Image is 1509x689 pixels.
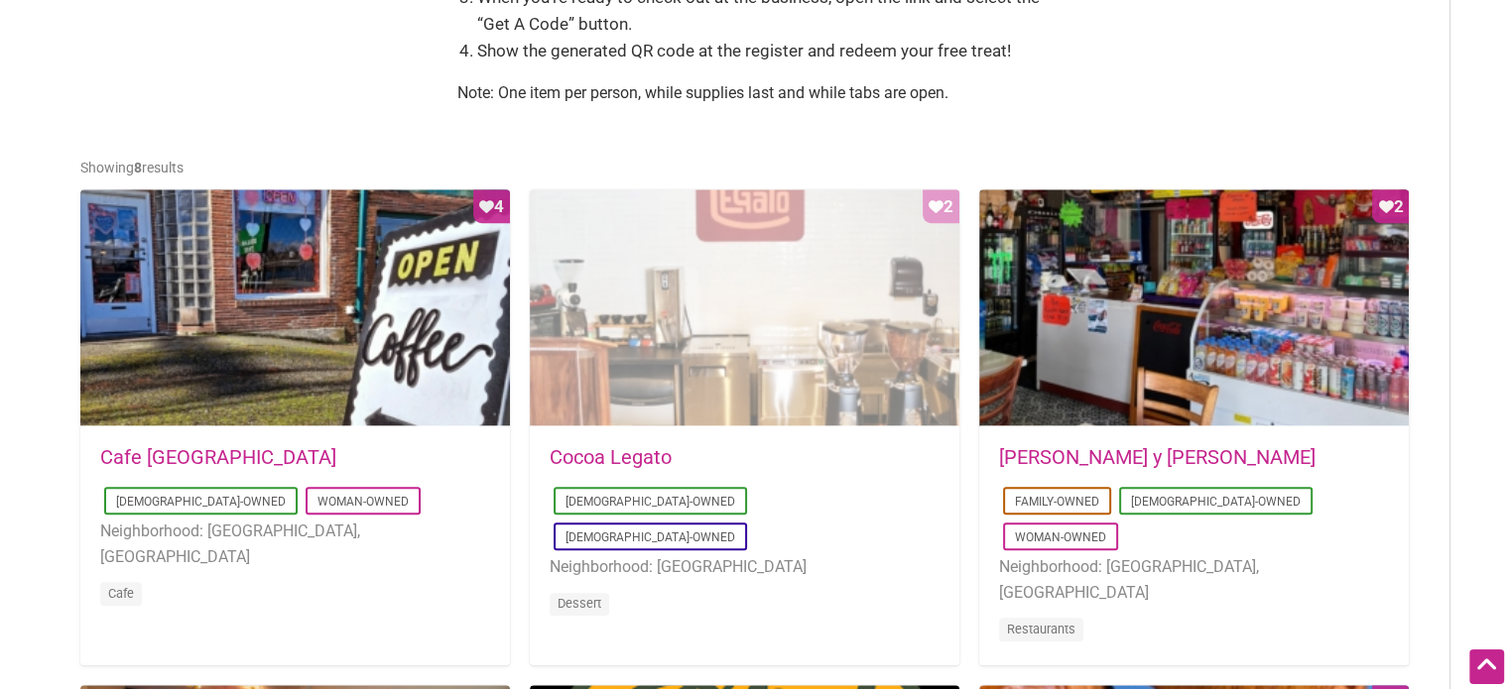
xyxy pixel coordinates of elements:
li: Neighborhood: [GEOGRAPHIC_DATA] [550,554,940,580]
b: 8 [134,160,142,175]
span: Showing results [80,160,184,175]
p: Note: One item per person, while supplies last and while tabs are open. [457,80,1053,106]
li: Neighborhood: [GEOGRAPHIC_DATA], [GEOGRAPHIC_DATA] [100,518,490,569]
a: [DEMOGRAPHIC_DATA]-Owned [566,495,735,509]
a: [DEMOGRAPHIC_DATA]-Owned [566,530,735,544]
a: Cafe [108,586,134,601]
a: Restaurants [1007,622,1075,636]
a: [DEMOGRAPHIC_DATA]-Owned [1131,495,1301,509]
a: Family-Owned [1015,495,1099,509]
a: Dessert [558,596,601,611]
a: Cafe [GEOGRAPHIC_DATA] [100,445,336,469]
li: Show the generated QR code at the register and redeem your free treat! [477,38,1053,64]
a: Cocoa Legato [550,445,672,469]
li: Neighborhood: [GEOGRAPHIC_DATA], [GEOGRAPHIC_DATA] [999,554,1389,605]
a: [DEMOGRAPHIC_DATA]-Owned [116,495,286,509]
a: Woman-Owned [1015,530,1106,544]
div: Scroll Back to Top [1469,649,1504,684]
a: [PERSON_NAME] y [PERSON_NAME] [999,445,1316,469]
a: Woman-Owned [317,495,409,509]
